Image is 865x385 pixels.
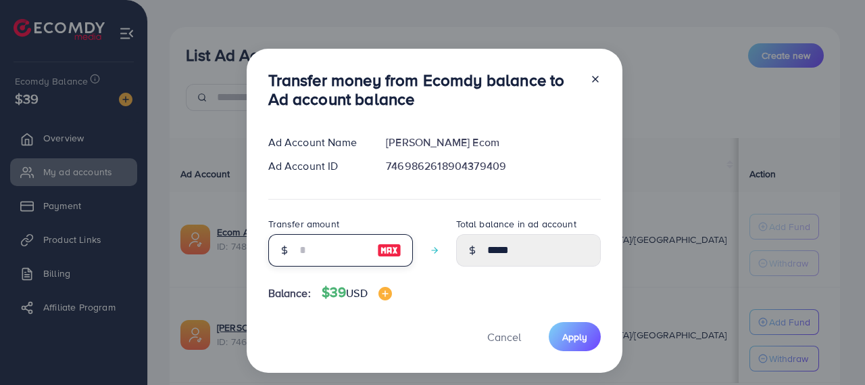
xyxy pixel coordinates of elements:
[346,286,367,300] span: USD
[456,217,576,231] label: Total balance in ad account
[808,324,855,375] iframe: Chat
[375,135,611,150] div: [PERSON_NAME] Ecom
[487,330,521,344] span: Cancel
[375,158,611,174] div: 7469862618904379409
[257,135,376,150] div: Ad Account Name
[268,217,339,231] label: Transfer amount
[470,322,538,351] button: Cancel
[377,242,401,258] img: image
[257,158,376,174] div: Ad Account ID
[549,322,601,351] button: Apply
[562,330,587,344] span: Apply
[268,286,311,301] span: Balance:
[378,287,392,300] img: image
[322,284,392,301] h4: $39
[268,70,579,110] h3: Transfer money from Ecomdy balance to Ad account balance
